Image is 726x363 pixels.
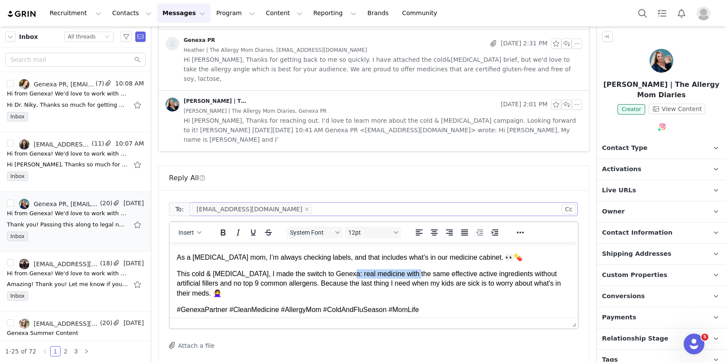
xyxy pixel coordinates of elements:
[114,139,144,150] span: 10:07 AM
[305,207,309,212] i: icon: close
[7,291,28,301] span: Inbox
[71,347,81,356] a: 3
[650,49,673,73] img: Heather | The Allergy Mom Diaries
[569,318,578,328] div: Press the Up and Down arrow keys to resize the editor.
[211,3,260,23] button: Program
[261,226,276,239] button: Strikethrough
[19,318,29,329] img: 8df0b1ae-b36f-4b0c-bf73-67cde8edbcfd.jpg
[602,334,669,344] span: Relationship Stage
[7,220,128,229] div: Thank you! Passing this along to legal now. Best, Lauren Jimeson
[602,207,625,217] span: Owner
[19,318,98,329] a: [EMAIL_ADDRESS][DOMAIN_NAME], Genexa PR
[7,63,401,72] p: #GenexaPartner #CleanMedicine #AllergyMom #ColdAndFluSeason #MomLife
[42,349,48,354] i: icon: left
[602,165,641,174] span: Activations
[71,346,81,357] li: 3
[649,104,705,114] button: View Content
[3,29,399,36] p: [PERSON_NAME]
[290,229,332,236] span: System Font
[166,37,179,51] img: placeholder-contacts.jpeg
[94,79,104,88] span: (7)
[427,226,442,239] button: Align center
[231,226,245,239] button: Italic
[19,259,29,269] img: c085ee1c-cda8-4f41-8239-cc9cf9cd6f3f--s.jpg
[34,261,98,267] div: [EMAIL_ADDRESS][PERSON_NAME][DOMAIN_NAME], Genexa PR
[602,228,672,238] span: Contact Information
[135,32,146,42] span: Send Email
[40,346,50,357] li: Previous Page
[7,160,128,169] div: Hi Dr. Wagner, Thanks so much for getting back to me and I completely understand. We do have othe...
[19,199,29,209] img: 81273677-9ad0-4319-b181-43e45e49e3f1--s.jpg
[170,242,578,318] iframe: Rich Text Area
[34,320,98,327] div: [EMAIL_ADDRESS][DOMAIN_NAME], Genexa PR
[457,226,472,239] button: Justify
[60,346,71,357] li: 2
[602,313,636,322] span: Payments
[216,226,230,239] button: Bold
[472,226,487,239] button: Decrease indent
[166,98,248,111] a: [PERSON_NAME] | The Allergy Mom Diaries
[618,104,646,115] span: Creator
[19,199,98,209] a: Genexa PR, [EMAIL_ADDRESS][DOMAIN_NAME]
[487,226,502,239] button: Increase indent
[84,349,89,354] i: icon: right
[166,37,215,51] a: Genexa PR
[45,3,107,23] button: Recruitment
[3,3,399,10] p: Thank you! Passing this along to legal now.
[157,3,210,23] button: Messages
[501,99,548,110] span: [DATE] 2:01 PM
[7,101,128,109] div: Hi Dr. Niky, Thanks so much for getting back to me and I completely understand. We do have other ...
[19,139,90,150] a: [EMAIL_ADDRESS][DOMAIN_NAME], Genexa PR
[5,346,36,357] li: 1-25 of 72
[184,45,367,55] span: Heather | The Allergy Mom Diaries, [EMAIL_ADDRESS][DOMAIN_NAME]
[197,204,302,214] div: [EMAIL_ADDRESS][DOMAIN_NAME]
[602,292,645,301] span: Conversions
[61,347,70,356] a: 2
[107,3,157,23] button: Contacts
[51,347,60,356] a: 1
[90,139,104,148] span: (11)
[98,318,112,328] span: (20)
[134,57,140,63] i: icon: search
[602,271,667,280] span: Custom Properties
[184,106,327,116] span: [PERSON_NAME] | The Allergy Mom Diaries, Genexa PR
[178,229,194,236] span: Insert
[175,226,205,239] button: Insert
[442,226,457,239] button: Align right
[261,3,308,23] button: Content
[159,30,589,90] div: Genexa PR [DATE] 2:31 PMHeather | The Allergy Mom Diaries, [EMAIL_ADDRESS][DOMAIN_NAME] Hi [PERSO...
[597,80,726,100] p: [PERSON_NAME] | The Allergy Mom Diaries
[159,91,589,151] div: [PERSON_NAME] | The Allergy Mom Diaries [DATE] 2:01 PM[PERSON_NAME] | The Allergy Mom Diaries, Ge...
[7,172,28,181] span: Inbox
[7,27,401,56] p: This cold & [MEDICAL_DATA], I made the switch to Genexa: real medicine with the same effective ac...
[7,232,28,241] span: Inbox
[287,226,343,239] button: Fonts
[5,53,146,67] input: Search mail
[192,204,312,214] li: theallergymomdiaries@gmail.com
[34,81,94,88] div: Genexa PR, [EMAIL_ADDRESS][DOMAIN_NAME]
[501,38,548,49] span: [DATE] 2:31 PM
[348,229,391,236] span: 12pt
[50,346,60,357] li: 1
[691,6,719,20] button: Profile
[7,10,401,20] p: As a [MEDICAL_DATA] mom, I’m always checking labels, and that includes what’s in our medicine cab...
[98,199,112,208] span: (20)
[659,123,666,130] img: instagram.svg
[169,340,214,350] button: Attach a file
[184,55,582,83] span: Hi [PERSON_NAME], Thanks for getting back to me so quickly. I have attached the cold&[MEDICAL_DAT...
[34,201,98,207] div: Genexa PR, [EMAIL_ADDRESS][DOMAIN_NAME]
[7,340,128,349] div: Hi Grace, So sorry! Please see attached. Best, Lauren Jimeson
[98,259,112,268] span: (18)
[19,139,29,150] img: ec5f41cd-c605-444c-9c35-a37201f7932c.jpg
[114,79,144,89] span: 10:08 AM
[7,112,28,121] span: Inbox
[7,10,37,18] img: grin logo
[7,209,128,218] div: Hi from Genexa! We'd love to work with you!
[7,280,128,289] div: Amazing! Thank you! Let me know if you have any questions on the brief. Do you think you can get ...
[362,3,396,23] a: Brands
[184,37,215,44] div: Genexa PR
[19,79,94,89] a: Genexa PR, [EMAIL_ADDRESS][DOMAIN_NAME]
[184,98,248,105] div: [PERSON_NAME] | The Allergy Mom Diaries
[308,3,362,23] button: Reporting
